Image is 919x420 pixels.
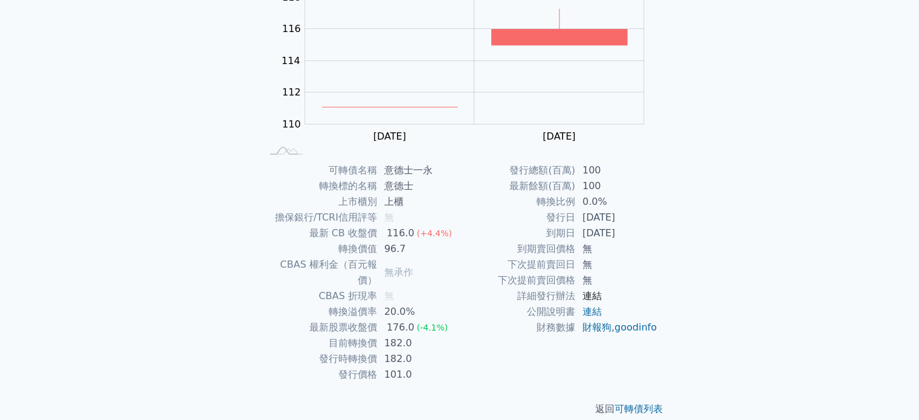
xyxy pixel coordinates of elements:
td: 無 [575,273,658,288]
td: 公開說明書 [460,304,575,320]
td: 下次提前賣回日 [460,257,575,273]
td: CBAS 權利金（百元報價） [262,257,377,288]
td: 無 [575,241,658,257]
td: 轉換價值 [262,241,377,257]
td: 最新 CB 收盤價 [262,225,377,241]
td: CBAS 折現率 [262,288,377,304]
a: 財報狗 [582,321,611,333]
tspan: 116 [282,23,301,34]
a: goodinfo [614,321,657,333]
td: 意德士一永 [377,163,460,178]
td: 目前轉換價 [262,335,377,351]
td: 100 [575,163,658,178]
tspan: 112 [282,86,301,98]
span: 無承作 [384,267,413,278]
td: 發行價格 [262,367,377,383]
tspan: [DATE] [543,131,575,142]
a: 連結 [582,290,602,302]
td: 到期賣回價格 [460,241,575,257]
td: 轉換比例 [460,194,575,210]
td: 擔保銀行/TCRI信用評等 [262,210,377,225]
span: (-4.1%) [417,323,448,332]
span: 無 [384,290,394,302]
td: 101.0 [377,367,460,383]
td: 詳細發行辦法 [460,288,575,304]
td: 182.0 [377,335,460,351]
td: 財務數據 [460,320,575,335]
td: 意德士 [377,178,460,194]
td: 0.0% [575,194,658,210]
td: 182.0 [377,351,460,367]
td: , [575,320,658,335]
td: 轉換溢價率 [262,304,377,320]
td: 轉換標的名稱 [262,178,377,194]
p: 返回 [247,402,672,416]
td: 最新股票收盤價 [262,320,377,335]
td: 上市櫃別 [262,194,377,210]
td: 最新餘額(百萬) [460,178,575,194]
tspan: [DATE] [373,131,406,142]
td: 可轉債名稱 [262,163,377,178]
td: [DATE] [575,210,658,225]
tspan: 110 [282,118,301,130]
td: 上櫃 [377,194,460,210]
td: [DATE] [575,225,658,241]
td: 100 [575,178,658,194]
div: 176.0 [384,320,417,335]
td: 發行時轉換價 [262,351,377,367]
td: 發行總額(百萬) [460,163,575,178]
a: 可轉債列表 [614,403,663,415]
td: 到期日 [460,225,575,241]
span: (+4.4%) [417,228,452,238]
td: 無 [575,257,658,273]
td: 96.7 [377,241,460,257]
a: 連結 [582,306,602,317]
td: 下次提前賣回價格 [460,273,575,288]
td: 發行日 [460,210,575,225]
tspan: 114 [282,55,300,66]
div: 116.0 [384,225,417,241]
span: 無 [384,212,394,223]
td: 20.0% [377,304,460,320]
